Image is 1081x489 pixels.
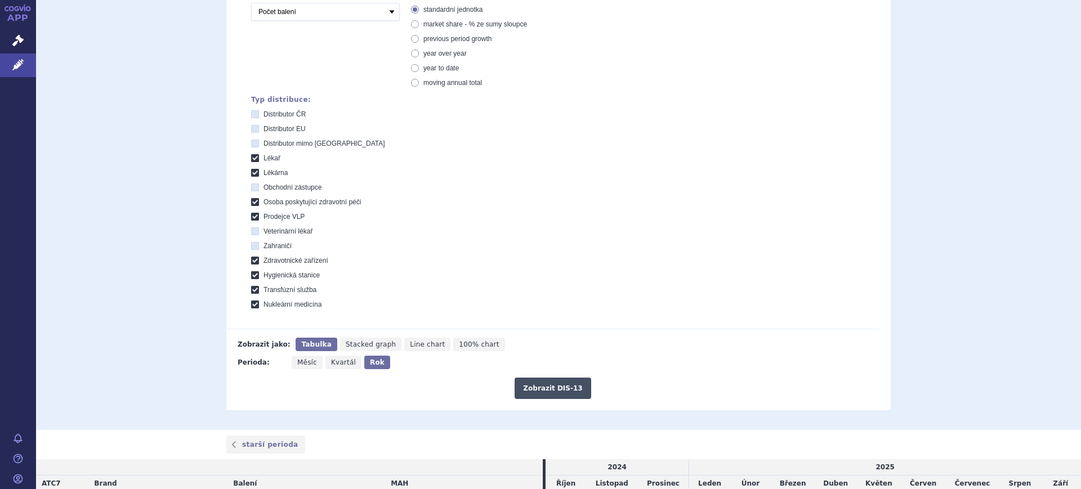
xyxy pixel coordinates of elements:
[459,340,499,348] span: 100% chart
[423,20,527,28] span: market share - % ze sumy sloupce
[297,358,317,366] span: Měsíc
[370,358,385,366] span: Rok
[251,96,879,104] div: Typ distribuce:
[233,479,257,487] span: Balení
[423,79,482,87] span: moving annual total
[94,479,117,487] span: Brand
[263,227,312,235] span: Veterinární lékař
[423,6,483,14] span: standardní jednotka
[346,340,396,348] span: Stacked graph
[515,378,591,399] button: Zobrazit DIS-13
[42,479,61,487] span: ATC7
[331,358,356,366] span: Kvartál
[423,50,467,57] span: year over year
[263,300,321,308] span: Nukleární medicína
[263,213,305,221] span: Prodejce VLP
[410,340,445,348] span: Line chart
[263,183,321,191] span: Obchodní zástupce
[391,479,408,487] span: MAH
[263,154,280,162] span: Lékař
[263,198,361,206] span: Osoba poskytující zdravotní péči
[263,125,306,133] span: Distributor EU
[263,169,288,177] span: Lékárna
[301,340,331,348] span: Tabulka
[263,110,306,118] span: Distributor ČR
[546,459,689,475] td: 2024
[423,35,492,43] span: previous period growth
[226,436,305,454] a: starší perioda
[423,64,459,72] span: year to date
[689,459,1081,475] td: 2025
[263,271,320,279] span: Hygienická stanice
[263,242,292,250] span: Zahraničí
[263,140,385,147] span: Distributor mimo [GEOGRAPHIC_DATA]
[263,286,316,294] span: Transfúzní služba
[238,338,290,351] div: Zobrazit jako:
[238,356,286,369] div: Perioda:
[263,257,328,264] span: Zdravotnické zařízení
